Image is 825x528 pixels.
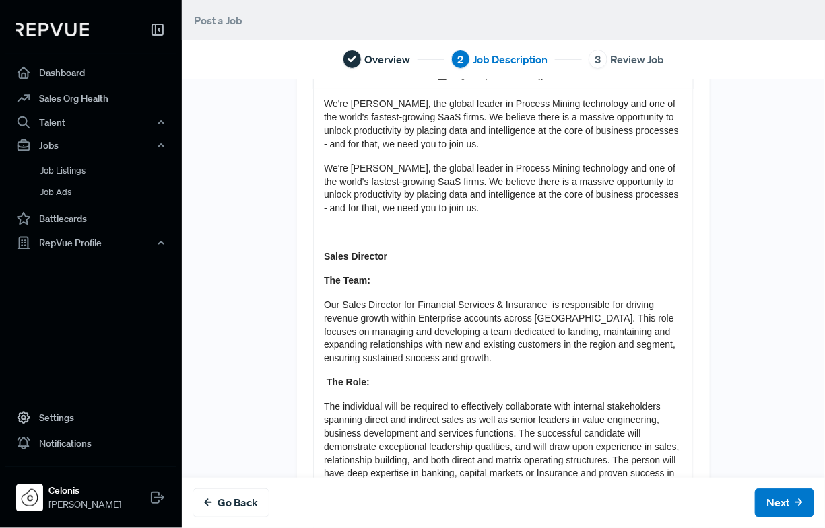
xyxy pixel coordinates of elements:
[365,51,411,67] span: Overview
[5,467,176,517] a: CelonisCelonis[PERSON_NAME]
[473,51,548,67] span: Job Description
[5,111,176,134] button: Talent
[5,134,176,157] button: Jobs
[193,488,269,517] button: Go Back
[19,487,40,508] img: Celonis
[755,488,814,517] button: Next
[48,498,121,512] span: [PERSON_NAME]
[324,299,678,364] span: Our Sales Director for Financial Services & Insurance is responsible for driving revenue growth w...
[589,50,607,69] div: 3
[327,377,370,387] strong: The Role:
[324,251,387,262] strong: Sales Director
[324,98,682,149] span: We're [PERSON_NAME], the global leader in Process Mining technology and one of the world's fastes...
[611,51,665,67] span: Review Job
[451,50,470,69] div: 2
[324,163,682,214] span: We're [PERSON_NAME], the global leader in Process Mining technology and one of the world's fastes...
[16,23,89,36] img: RepVue
[5,231,176,254] button: RepVue Profile
[5,405,176,430] a: Settings
[5,206,176,231] a: Battlecards
[324,275,370,286] strong: The Team:
[194,13,242,27] span: Post a Job
[5,60,176,85] a: Dashboard
[24,160,195,182] a: Job Listings
[5,85,176,111] a: Sales Org Health
[24,182,195,203] a: Job Ads
[48,484,121,498] strong: Celonis
[324,401,682,492] span: The individual will be required to effectively collaborate with internal stakeholders spanning di...
[5,430,176,456] a: Notifications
